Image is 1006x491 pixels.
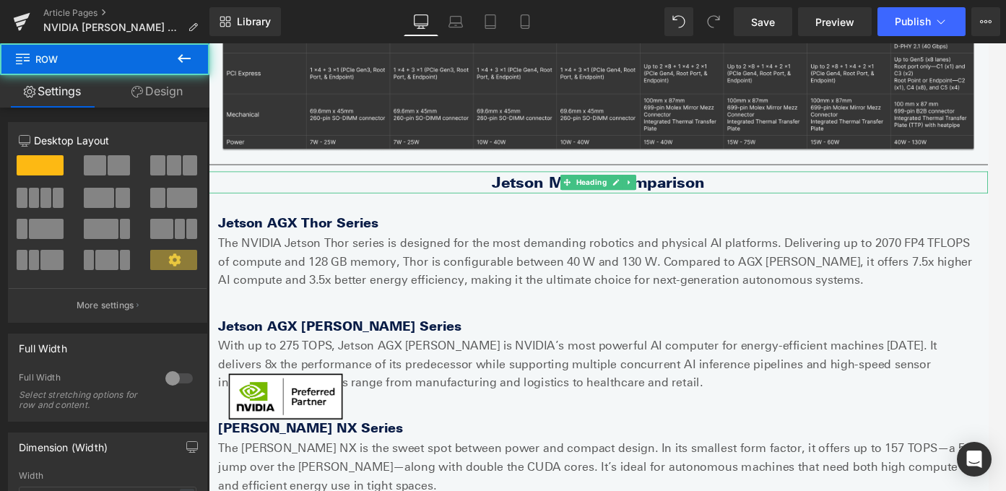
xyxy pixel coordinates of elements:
span: Library [237,15,271,28]
a: Desktop [404,7,438,36]
span: Row [14,43,159,75]
a: Design [105,75,209,108]
a: Tablet [473,7,508,36]
span: Save [751,14,775,30]
a: Mobile [508,7,542,36]
div: Full Width [19,334,67,355]
button: More [971,7,1000,36]
a: Expand / Collapse [464,147,480,165]
button: Redo [699,7,728,36]
p: Desktop Layout [19,133,196,148]
div: Select stretching options for row and content. [19,390,149,410]
span: Publish [895,16,931,27]
b: Jetson AGX Thor Series [11,193,190,210]
strong: Jetson Module Comparison [318,146,556,166]
p: With up to 275 TOPS, Jetson AGX [PERSON_NAME] is NVIDIA’s most powerful AI computer for energy-ef... [11,329,863,391]
a: Laptop [438,7,473,36]
button: More settings [9,288,207,322]
p: The NVIDIA Jetson Thor series is designed for the most demanding robotics and physical AI platfor... [11,214,863,276]
b: [PERSON_NAME] NX Series [11,423,217,440]
div: Width [19,471,196,481]
div: Dimension (Width) [19,433,108,453]
span: Heading [409,147,449,165]
a: New Library [209,7,281,36]
a: Article Pages [43,7,209,19]
span: NVIDIA [PERSON_NAME] Family vs. [PERSON_NAME]: What You Need to Know [43,22,182,33]
b: Jetson AGX [PERSON_NAME] Series [11,308,283,326]
span: Preview [815,14,854,30]
button: Undo [664,7,693,36]
div: Open Intercom Messenger [957,442,992,477]
p: More settings [77,299,134,312]
a: Preview [798,7,872,36]
button: Publish [877,7,966,36]
img: nvidia-preferred-partner-badge-rgb-for-screen.png [14,362,159,430]
div: Full Width [19,372,151,387]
